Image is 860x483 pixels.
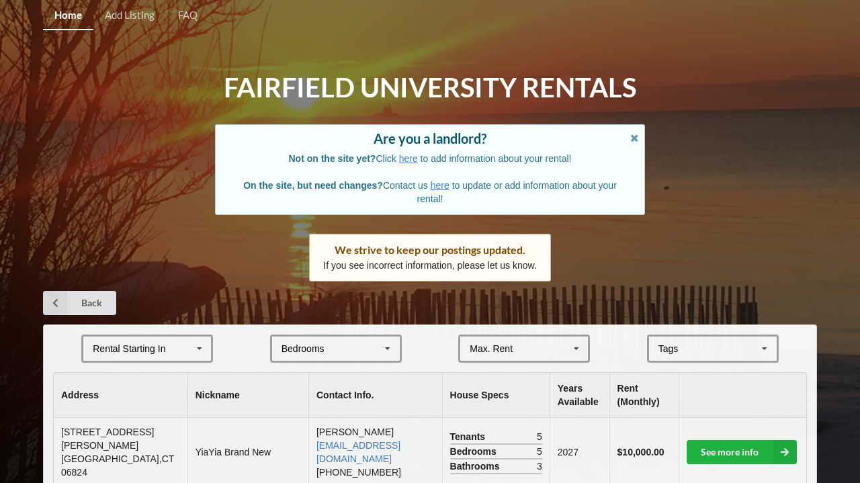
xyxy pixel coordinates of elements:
[323,259,537,272] p: If you see incorrect information, please let us know.
[167,1,209,30] a: FAQ
[617,447,664,457] b: $10,000.00
[687,440,797,464] a: See more info
[282,344,325,353] div: Bedrooms
[450,430,489,443] span: Tenants
[187,373,308,418] th: Nickname
[43,291,116,315] a: Back
[537,459,542,473] span: 3
[537,430,542,443] span: 5
[399,153,418,164] a: here
[54,373,187,418] th: Address
[470,344,513,353] div: Max. Rent
[450,459,503,473] span: Bathrooms
[308,373,442,418] th: Contact Info.
[450,445,500,458] span: Bedrooms
[655,341,698,357] div: Tags
[93,344,165,353] div: Rental Starting In
[316,440,400,464] a: [EMAIL_ADDRESS][DOMAIN_NAME]
[93,1,166,30] a: Add Listing
[229,132,631,145] div: Are you a landlord?
[442,373,550,418] th: House Specs
[289,153,376,164] b: Not on the site yet?
[431,180,449,191] a: here
[289,153,572,164] span: Click to add information about your rental!
[609,373,679,418] th: Rent (Monthly)
[243,180,383,191] b: On the site, but need changes?
[323,243,537,257] div: We strive to keep our postings updated.
[550,373,609,418] th: Years Available
[537,445,542,458] span: 5
[61,453,174,478] span: [GEOGRAPHIC_DATA] , CT 06824
[61,427,154,451] span: [STREET_ADDRESS][PERSON_NAME]
[243,180,617,204] span: Contact us to update or add information about your rental!
[224,71,636,105] h1: Fairfield University Rentals
[43,1,93,30] a: Home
